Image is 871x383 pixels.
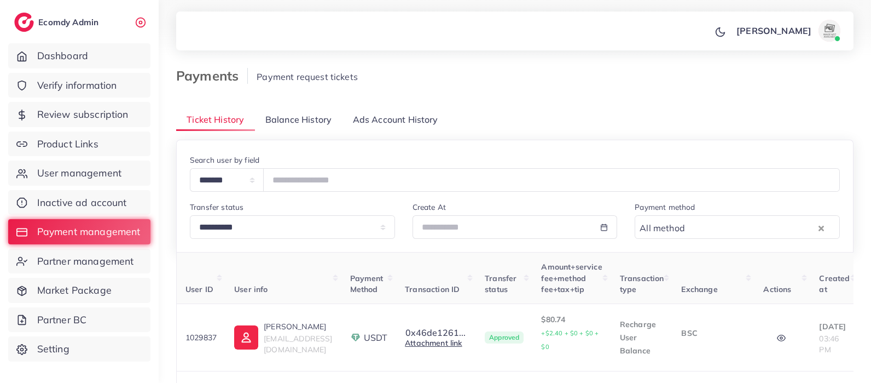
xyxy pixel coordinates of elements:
[264,320,332,333] p: [PERSON_NAME]
[819,320,850,333] p: [DATE]
[620,273,664,294] span: Transaction type
[187,113,244,126] span: Ticket History
[37,107,129,122] span: Review subscription
[8,278,150,303] a: Market Package
[541,262,602,294] span: Amount+service fee+method fee+tax+tip
[176,68,248,84] h3: Payments
[8,161,150,186] a: User management
[264,334,332,355] span: [EMAIL_ADDRESS][DOMAIN_NAME]
[8,219,150,244] a: Payment management
[405,338,462,348] a: Attachment link
[736,24,811,37] p: [PERSON_NAME]
[688,219,816,236] input: Search for option
[620,318,664,357] p: Recharge User Balance
[8,190,150,215] a: Inactive ad account
[37,49,88,63] span: Dashboard
[637,220,687,236] span: All method
[819,334,839,355] span: 03:46 PM
[234,284,268,294] span: User info
[541,313,602,353] p: $80.74
[350,332,361,343] img: payment
[405,284,460,294] span: Transaction ID
[37,166,121,180] span: User management
[234,325,258,350] img: ic-user-info.36bf1079.svg
[541,329,599,351] small: +$2.40 + $0 + $0 + $0
[37,78,117,93] span: Verify information
[485,273,516,294] span: Transfer status
[681,327,746,340] p: BSC
[265,113,332,126] span: Balance History
[818,221,824,234] button: Clear Selected
[8,249,150,274] a: Partner management
[37,254,134,268] span: Partner management
[38,17,101,27] h2: Ecomdy Admin
[185,331,217,344] p: 1029837
[730,20,845,42] a: [PERSON_NAME]avatar
[37,313,87,327] span: Partner BC
[37,137,98,151] span: Product Links
[350,273,384,294] span: Payment Method
[8,102,150,127] a: Review subscription
[763,284,791,294] span: Actions
[819,273,850,294] span: Created at
[8,73,150,98] a: Verify information
[8,307,150,333] a: Partner BC
[14,13,101,32] a: logoEcomdy Admin
[14,13,34,32] img: logo
[353,113,438,126] span: Ads Account History
[190,155,259,165] label: Search user by field
[681,284,717,294] span: Exchange
[190,202,243,213] label: Transfer status
[185,284,213,294] span: User ID
[485,331,524,344] span: Approved
[405,328,466,338] button: 0x46de1261...
[37,283,112,298] span: Market Package
[257,71,358,82] span: Payment request tickets
[37,225,141,239] span: Payment management
[37,342,69,356] span: Setting
[37,196,127,210] span: Inactive ad account
[635,215,840,239] div: Search for option
[8,336,150,362] a: Setting
[364,331,388,344] span: USDT
[413,202,446,213] label: Create At
[635,202,695,213] label: Payment method
[8,132,150,157] a: Product Links
[818,20,840,42] img: avatar
[8,43,150,68] a: Dashboard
